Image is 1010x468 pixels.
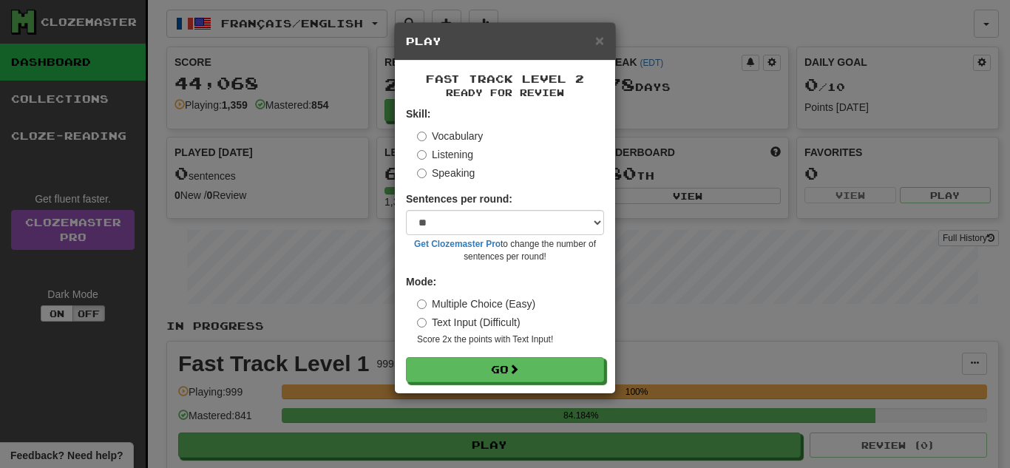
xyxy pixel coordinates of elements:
[406,34,604,49] h5: Play
[417,129,483,143] label: Vocabulary
[417,150,427,160] input: Listening
[417,147,473,162] label: Listening
[406,87,604,99] small: Ready for Review
[406,108,430,120] strong: Skill:
[414,239,501,249] a: Get Clozemaster Pro
[417,315,521,330] label: Text Input (Difficult)
[417,318,427,328] input: Text Input (Difficult)
[406,191,512,206] label: Sentences per round:
[426,72,584,85] span: Fast Track Level 2
[417,166,475,180] label: Speaking
[417,132,427,141] input: Vocabulary
[417,296,535,311] label: Multiple Choice (Easy)
[406,357,604,382] button: Go
[595,33,604,48] button: Close
[417,333,604,346] small: Score 2x the points with Text Input !
[406,238,604,263] small: to change the number of sentences per round!
[417,169,427,178] input: Speaking
[406,276,436,288] strong: Mode:
[595,32,604,49] span: ×
[417,299,427,309] input: Multiple Choice (Easy)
